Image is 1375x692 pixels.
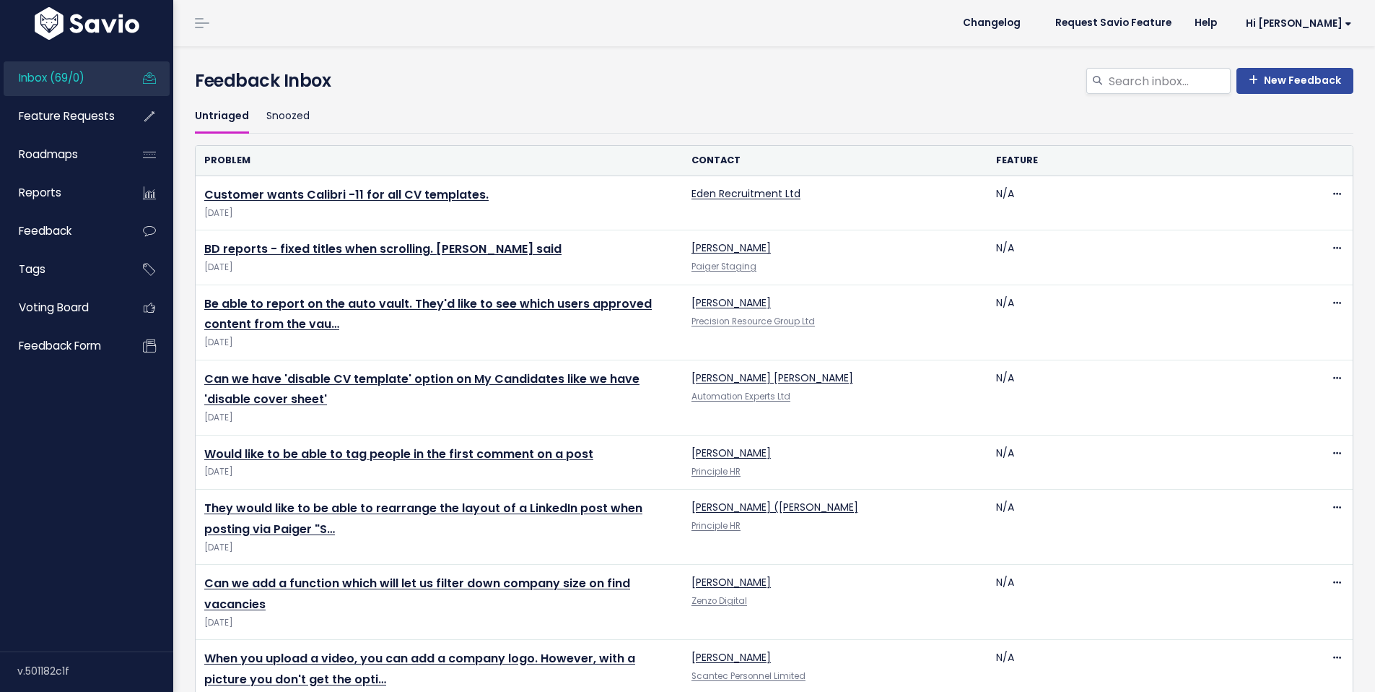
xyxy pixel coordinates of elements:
span: Feedback form [19,338,101,353]
a: Principle HR [691,520,741,532]
td: N/A [987,565,1292,640]
a: Feedback form [4,329,120,363]
span: [DATE] [204,206,674,221]
div: v.501182c1f [17,652,173,690]
input: Search inbox... [1107,68,1231,94]
td: N/A [987,230,1292,285]
th: Feature [987,146,1292,176]
a: New Feedback [1236,68,1353,94]
span: Roadmaps [19,147,78,162]
a: Hi [PERSON_NAME] [1228,12,1363,35]
a: [PERSON_NAME] [691,241,771,255]
a: Customer wants Calibri -11 for all CV templates. [204,186,489,203]
span: [DATE] [204,410,674,425]
td: N/A [987,490,1292,565]
a: [PERSON_NAME] [691,575,771,589]
a: Feedback [4,215,120,248]
a: Inbox (69/0) [4,61,120,95]
a: BD reports - fixed titles when scrolling. [PERSON_NAME] said [204,241,562,257]
span: Feature Requests [19,108,115,124]
span: [DATE] [204,540,674,555]
td: N/A [987,285,1292,360]
a: Can we add a function which will let us filter down company size on find vacancies [204,575,630,613]
a: Precision Resource Group Ltd [691,316,815,327]
span: [DATE] [204,615,674,631]
a: Would like to be able to tag people in the first comment on a post [204,446,593,462]
a: Zenzo Digital [691,595,747,607]
span: [DATE] [204,335,674,350]
a: They would like to be able to rearrange the layout of a LinkedIn post when posting via Paiger "S… [204,500,642,537]
a: [PERSON_NAME] ([PERSON_NAME] [691,500,858,514]
a: Eden Recruitment Ltd [691,186,800,201]
span: [DATE] [204,260,674,275]
span: Inbox (69/0) [19,70,84,85]
a: Help [1183,12,1228,34]
span: [DATE] [204,464,674,480]
a: Principle HR [691,466,741,477]
a: [PERSON_NAME] [691,446,771,460]
a: [PERSON_NAME] [PERSON_NAME] [691,371,853,385]
a: Feature Requests [4,100,120,133]
a: Roadmaps [4,138,120,171]
img: logo-white.9d6f32f41409.svg [31,7,143,40]
a: Tags [4,253,120,286]
a: [PERSON_NAME] [691,650,771,665]
span: Changelog [963,18,1021,28]
a: Automation Experts Ltd [691,391,790,402]
ul: Filter feature requests [195,100,1353,134]
span: Feedback [19,223,71,238]
td: N/A [987,360,1292,435]
a: Voting Board [4,291,120,324]
span: Tags [19,261,45,277]
span: Reports [19,185,61,200]
h4: Feedback Inbox [195,68,1353,94]
a: Can we have 'disable CV template' option on My Candidates like we have 'disable cover sheet' [204,371,640,408]
a: Be able to report on the auto vault. They'd like to see which users approved content from the vau… [204,295,652,333]
a: When you upload a video, you can add a company logo. However, with a picture you don't get the opti… [204,650,635,688]
a: [PERSON_NAME] [691,295,771,310]
a: Request Savio Feature [1044,12,1183,34]
a: Paiger Staging [691,261,756,272]
a: Snoozed [266,100,310,134]
td: N/A [987,435,1292,489]
td: N/A [987,176,1292,230]
th: Problem [196,146,683,176]
a: Untriaged [195,100,249,134]
th: Contact [683,146,987,176]
a: Reports [4,176,120,209]
span: Voting Board [19,300,89,315]
a: Scantec Personnel Limited [691,670,806,682]
span: Hi [PERSON_NAME] [1246,18,1352,29]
